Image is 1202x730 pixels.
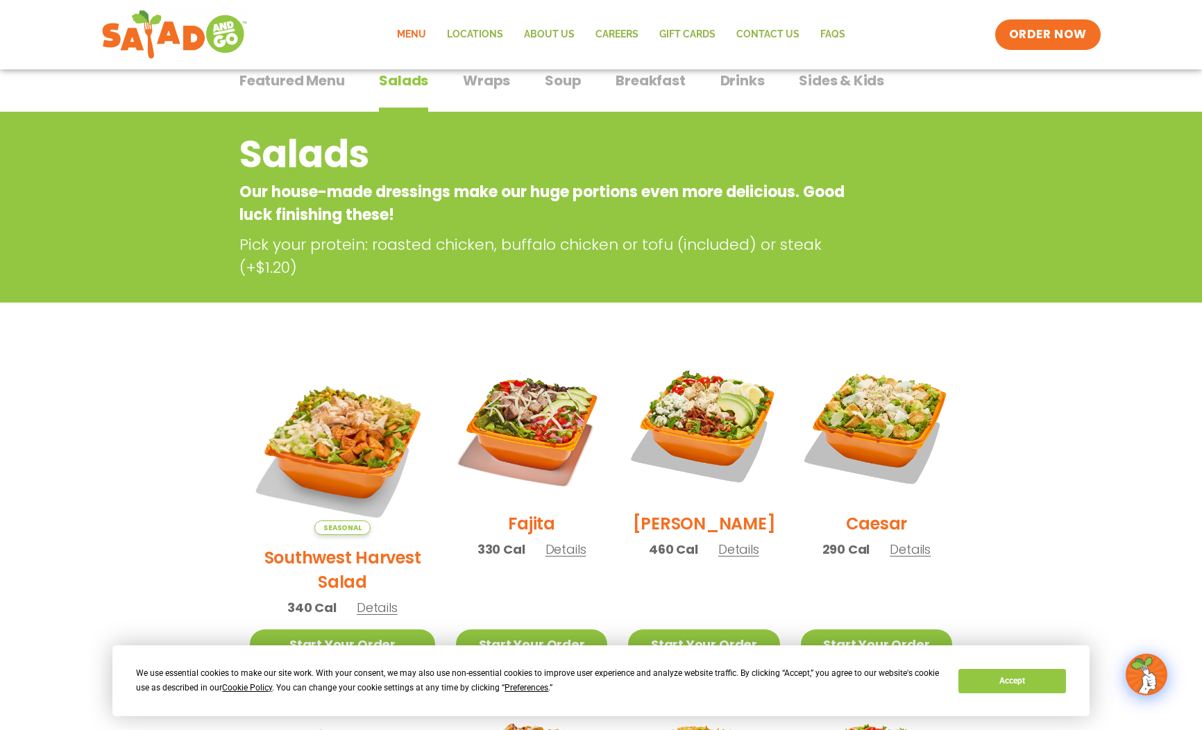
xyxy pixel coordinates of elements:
span: Preferences [505,683,548,693]
div: Tabbed content [239,65,963,112]
a: Careers [585,19,649,51]
a: About Us [514,19,585,51]
span: Sides & Kids [799,70,884,91]
h2: [PERSON_NAME] [633,511,776,536]
span: Details [890,541,931,558]
span: 340 Cal [287,598,337,617]
div: Cookie Consent Prompt [112,645,1090,716]
span: Drinks [720,70,765,91]
span: Details [718,541,759,558]
p: Pick your protein: roasted chicken, buffalo chicken or tofu (included) or steak (+$1.20) [239,233,857,279]
a: Locations [437,19,514,51]
span: 460 Cal [649,540,698,559]
img: Product photo for Cobb Salad [628,350,779,501]
a: ORDER NOW [995,19,1101,50]
a: Start Your Order [250,629,435,659]
span: Salads [379,70,428,91]
p: Our house-made dressings make our huge portions even more delicious. Good luck finishing these! [239,180,851,226]
h2: Salads [239,126,851,182]
img: new-SAG-logo-768×292 [101,7,248,62]
img: Product photo for Caesar Salad [801,350,952,501]
a: Start Your Order [456,629,607,659]
div: We use essential cookies to make our site work. With your consent, we may also use non-essential ... [136,666,942,695]
a: Start Your Order [628,629,779,659]
img: Product photo for Southwest Harvest Salad [250,350,435,535]
nav: Menu [387,19,856,51]
a: GIFT CARDS [649,19,726,51]
button: Accept [958,669,1065,693]
span: Details [545,541,586,558]
span: Cookie Policy [222,683,272,693]
span: Wraps [463,70,510,91]
span: Featured Menu [239,70,344,91]
span: Breakfast [616,70,685,91]
a: FAQs [810,19,856,51]
span: ORDER NOW [1009,26,1087,43]
h2: Southwest Harvest Salad [250,545,435,594]
h2: Fajita [508,511,555,536]
span: Details [357,599,398,616]
a: Start Your Order [801,629,952,659]
span: 330 Cal [477,540,525,559]
span: Seasonal [314,520,371,535]
a: Menu [387,19,437,51]
img: wpChatIcon [1127,655,1166,694]
span: 290 Cal [822,540,870,559]
h2: Caesar [846,511,908,536]
a: Contact Us [726,19,810,51]
img: Product photo for Fajita Salad [456,350,607,501]
span: Soup [545,70,581,91]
